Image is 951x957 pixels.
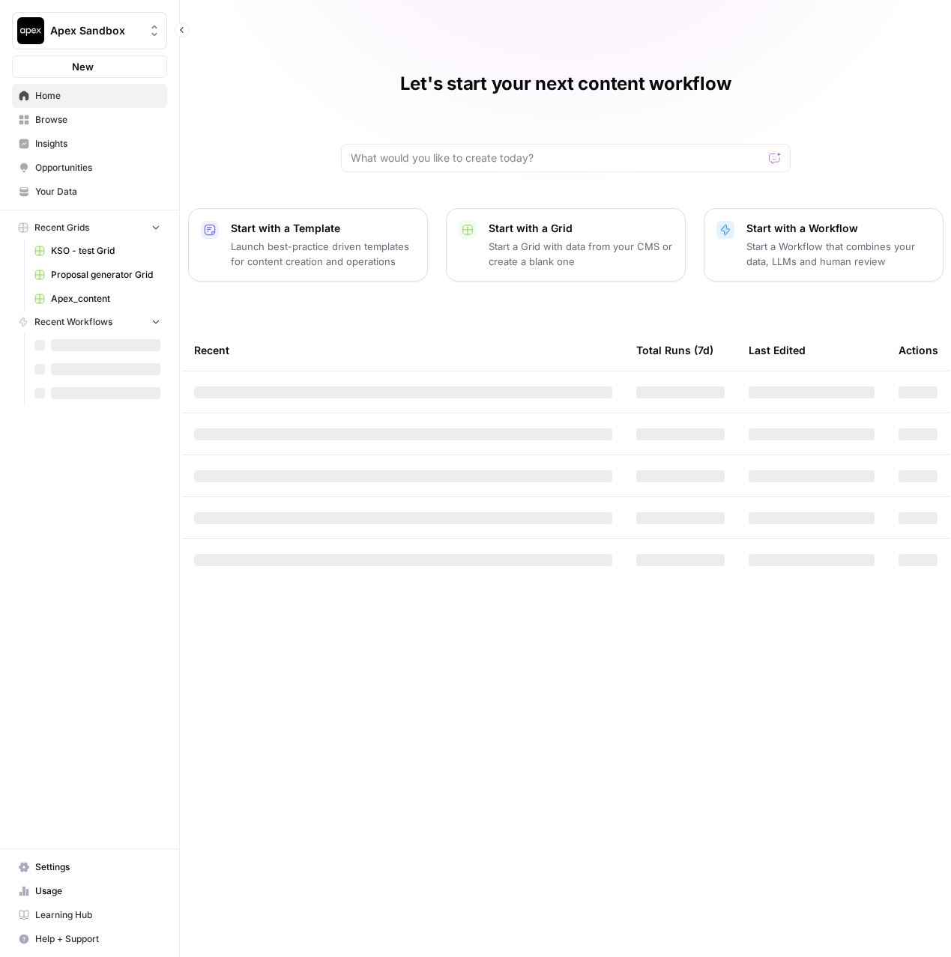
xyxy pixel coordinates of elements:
[489,221,673,236] p: Start with a Grid
[17,17,44,44] img: Apex Sandbox Logo
[35,932,160,946] span: Help + Support
[746,239,931,269] p: Start a Workflow that combines your data, LLMs and human review
[12,12,167,49] button: Workspace: Apex Sandbox
[194,329,612,371] div: Recent
[400,72,731,96] h1: Let's start your next content workflow
[12,84,167,108] a: Home
[12,903,167,927] a: Learning Hub
[489,239,673,269] p: Start a Grid with data from your CMS or create a blank one
[35,860,160,874] span: Settings
[749,329,806,371] div: Last Edited
[28,287,167,311] a: Apex_content
[351,151,763,165] input: What would you like to create today?
[12,216,167,239] button: Recent Grids
[704,208,944,282] button: Start with a WorkflowStart a Workflow that combines your data, LLMs and human review
[28,263,167,287] a: Proposal generator Grid
[12,879,167,903] a: Usage
[12,108,167,132] a: Browse
[446,208,686,282] button: Start with a GridStart a Grid with data from your CMS or create a blank one
[899,329,938,371] div: Actions
[12,311,167,333] button: Recent Workflows
[636,329,713,371] div: Total Runs (7d)
[188,208,428,282] button: Start with a TemplateLaunch best-practice driven templates for content creation and operations
[231,239,415,269] p: Launch best-practice driven templates for content creation and operations
[72,59,94,74] span: New
[51,244,160,258] span: KSO - test Grid
[35,161,160,174] span: Opportunities
[51,268,160,282] span: Proposal generator Grid
[35,884,160,898] span: Usage
[35,908,160,922] span: Learning Hub
[746,221,931,236] p: Start with a Workflow
[12,927,167,951] button: Help + Support
[34,221,89,234] span: Recent Grids
[12,180,167,204] a: Your Data
[35,185,160,198] span: Your Data
[231,221,415,236] p: Start with a Template
[28,239,167,263] a: KSO - test Grid
[12,132,167,156] a: Insights
[35,137,160,151] span: Insights
[35,113,160,127] span: Browse
[12,156,167,180] a: Opportunities
[51,292,160,306] span: Apex_content
[34,315,112,329] span: Recent Workflows
[12,55,167,78] button: New
[50,23,141,38] span: Apex Sandbox
[12,855,167,879] a: Settings
[35,89,160,103] span: Home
